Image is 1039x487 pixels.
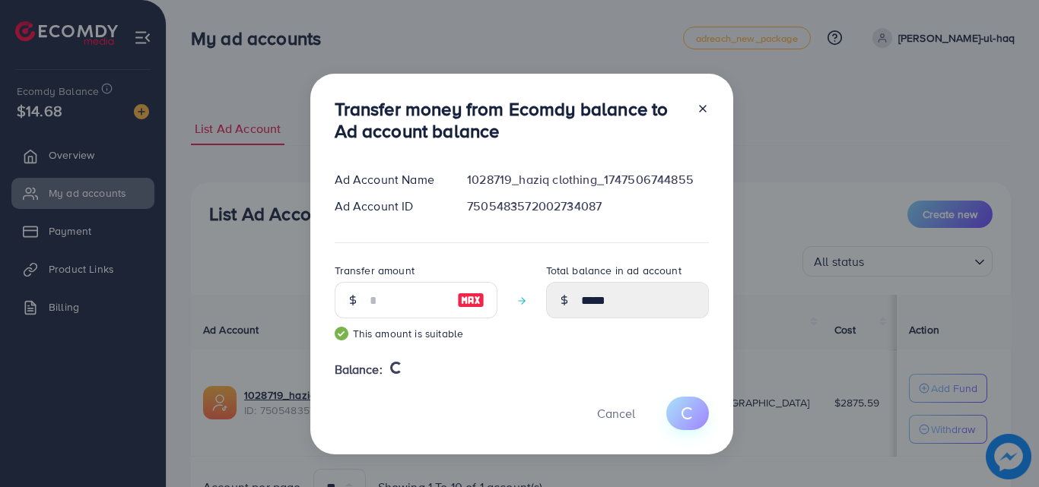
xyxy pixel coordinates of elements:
[597,405,635,422] span: Cancel
[335,326,497,341] small: This amount is suitable
[323,198,456,215] div: Ad Account ID
[546,263,682,278] label: Total balance in ad account
[335,327,348,340] img: guide
[335,98,685,142] h3: Transfer money from Ecomdy balance to Ad account balance
[335,361,383,378] span: Balance:
[455,198,720,215] div: 7505483572002734087
[457,291,485,309] img: image
[455,171,720,188] div: 1028719_haziq clothing_1747506744855
[323,171,456,188] div: Ad Account Name
[335,263,415,278] label: Transfer amount
[578,397,654,429] button: Cancel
